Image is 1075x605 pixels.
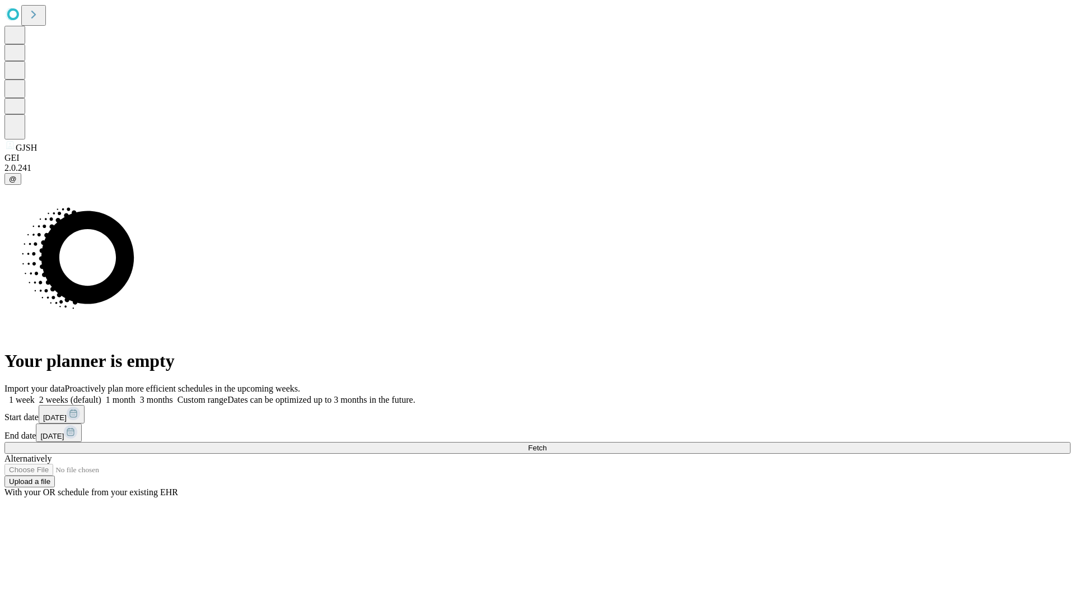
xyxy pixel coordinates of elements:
span: Fetch [528,444,546,452]
div: 2.0.241 [4,163,1071,173]
button: [DATE] [36,424,82,442]
div: End date [4,424,1071,442]
span: 1 month [106,395,135,404]
button: Fetch [4,442,1071,454]
div: GEI [4,153,1071,163]
span: [DATE] [40,432,64,440]
span: @ [9,175,17,183]
span: 3 months [140,395,173,404]
span: 2 weeks (default) [39,395,101,404]
span: Import your data [4,384,65,393]
h1: Your planner is empty [4,351,1071,371]
button: [DATE] [39,405,85,424]
span: Custom range [177,395,227,404]
span: [DATE] [43,413,67,422]
span: With your OR schedule from your existing EHR [4,487,178,497]
span: Alternatively [4,454,52,463]
span: Proactively plan more efficient schedules in the upcoming weeks. [65,384,300,393]
span: Dates can be optimized up to 3 months in the future. [227,395,415,404]
button: @ [4,173,21,185]
span: GJSH [16,143,37,152]
button: Upload a file [4,476,55,487]
div: Start date [4,405,1071,424]
span: 1 week [9,395,35,404]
